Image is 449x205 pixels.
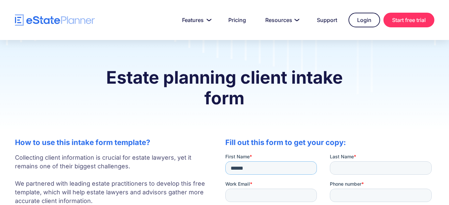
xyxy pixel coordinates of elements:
[15,14,95,26] a: home
[225,138,434,147] h2: Fill out this form to get your copy:
[348,13,380,27] a: Login
[105,28,136,33] span: Phone number
[257,13,306,27] a: Resources
[105,55,191,61] span: Number of [PERSON_NAME] per month
[309,13,345,27] a: Support
[383,13,434,27] a: Start free trial
[174,13,217,27] a: Features
[105,0,128,6] span: Last Name
[106,67,343,109] strong: Estate planning client intake form
[220,13,254,27] a: Pricing
[15,138,212,147] h2: How to use this intake form template?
